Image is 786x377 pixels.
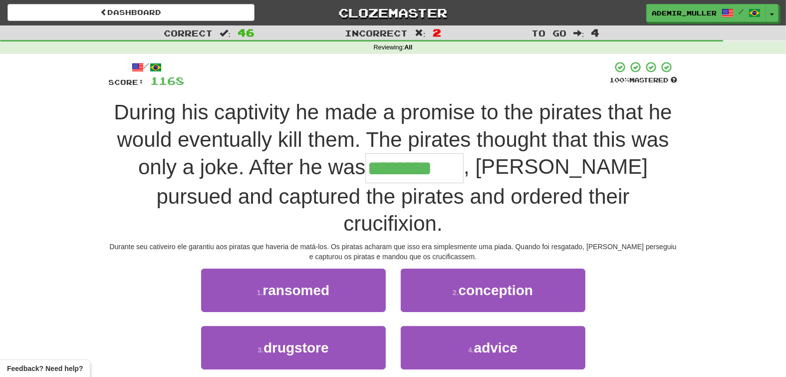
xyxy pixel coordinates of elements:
a: Dashboard [7,4,255,21]
span: drugstore [263,340,329,356]
button: 1.ransomed [201,269,386,312]
span: 1168 [151,74,185,87]
span: During his captivity he made a promise to the pirates that he would eventually kill them. The pir... [114,100,672,179]
span: advice [474,340,518,356]
span: Incorrect [345,28,408,38]
span: , [PERSON_NAME] pursued and captured the pirates and ordered their crucifixion. [157,155,648,236]
span: Score: [109,78,145,86]
span: : [573,29,584,37]
span: 4 [591,26,600,38]
span: Correct [164,28,213,38]
small: 4 . [468,346,474,354]
button: 4.advice [401,326,585,370]
a: Clozemaster [269,4,517,21]
button: 3.drugstore [201,326,386,370]
span: Ademir_Muller [652,8,717,17]
span: Open feedback widget [7,364,83,374]
span: 2 [433,26,441,38]
span: : [220,29,231,37]
div: Durante seu cativeiro ele garantiu aos piratas que haveria de matá-los. Os piratas acharam que is... [109,242,678,262]
small: 3 . [258,346,263,354]
span: ransomed [262,283,329,298]
small: 1 . [257,289,263,297]
span: / [739,8,744,15]
a: Ademir_Muller / [646,4,766,22]
strong: All [404,44,412,51]
div: Mastered [610,76,678,85]
small: 2 . [453,289,459,297]
span: 100 % [610,76,630,84]
span: conception [459,283,533,298]
button: 2.conception [401,269,585,312]
div: / [109,61,185,73]
span: : [415,29,426,37]
span: 46 [238,26,255,38]
span: To go [531,28,566,38]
